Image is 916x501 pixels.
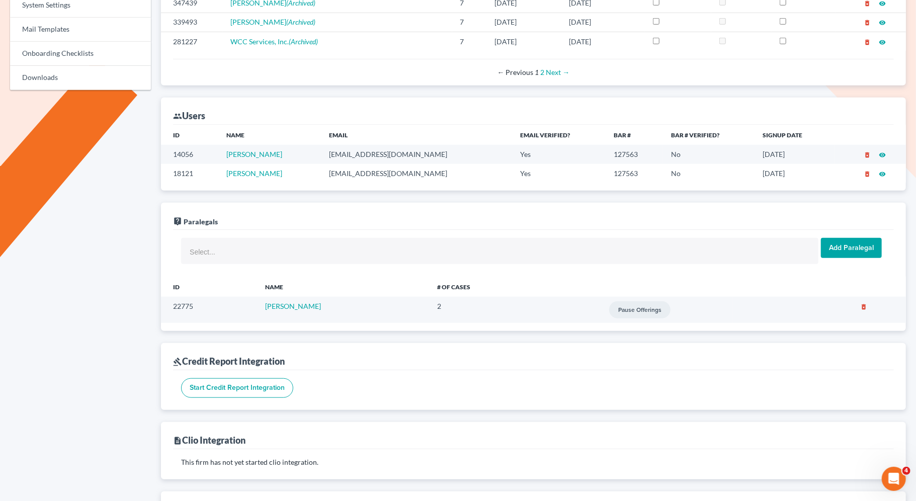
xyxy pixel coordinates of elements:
td: 2 [430,297,547,322]
div: Credit Report Integration [173,355,285,367]
td: No [663,164,755,183]
i: visibility [879,19,886,26]
i: description [173,436,182,445]
a: [PERSON_NAME](Archived) [231,18,316,26]
em: Page 1 [535,68,539,76]
a: Mail Templates [10,18,151,42]
td: [DATE] [755,164,835,183]
i: delete_forever [864,151,871,158]
td: 7 [452,32,486,51]
th: # of Cases [430,277,547,297]
a: delete_forever [864,150,871,158]
th: Name [218,125,321,145]
th: Signup Date [755,125,835,145]
td: Yes [512,164,606,183]
td: 14056 [161,145,218,163]
iframe: Intercom live chat [882,467,906,491]
td: [DATE] [486,13,561,32]
em: (Archived) [287,18,316,26]
a: [PERSON_NAME] [266,302,321,310]
td: [DATE] [486,32,561,51]
td: 339493 [161,13,222,32]
i: delete_forever [864,39,871,46]
th: Email [321,125,512,145]
td: 22775 [161,297,257,322]
span: WCC Services, Inc. [231,37,289,46]
td: [EMAIL_ADDRESS][DOMAIN_NAME] [321,145,512,163]
i: visibility [879,151,886,158]
td: [EMAIL_ADDRESS][DOMAIN_NAME] [321,164,512,183]
td: 7 [452,13,486,32]
th: ID [161,125,218,145]
th: ID [161,277,257,297]
i: group [173,112,182,121]
em: (Archived) [289,37,318,46]
td: Yes [512,145,606,163]
i: delete_forever [864,19,871,26]
td: 18121 [161,164,218,183]
input: Pause offerings [609,301,671,318]
th: Bar # Verified? [663,125,755,145]
span: Previous page [497,68,534,76]
a: delete_forever [864,169,871,178]
i: gavel [173,357,182,366]
input: Add Paralegal [821,238,882,258]
input: Start Credit Report Integration [181,378,293,398]
i: live_help [173,217,182,226]
a: visibility [879,18,886,26]
td: [DATE] [755,145,835,163]
th: Bar # [606,125,663,145]
span: [PERSON_NAME] [231,18,287,26]
a: WCC Services, Inc.(Archived) [231,37,318,46]
td: [DATE] [561,13,645,32]
td: 281227 [161,32,222,51]
a: visibility [879,37,886,46]
div: Users [173,110,205,122]
td: 127563 [606,145,663,163]
th: Email Verified? [512,125,606,145]
a: [PERSON_NAME] [226,169,282,178]
td: 127563 [606,164,663,183]
a: delete_forever [864,18,871,26]
td: No [663,145,755,163]
div: Clio Integration [173,434,245,446]
p: This firm has not yet started clio integration. [181,457,886,467]
a: delete_forever [864,37,871,46]
button: delete_forever [842,303,886,310]
td: [DATE] [561,32,645,51]
a: visibility [879,169,886,178]
span: Paralegals [184,217,218,226]
span: 4 [902,467,910,475]
i: visibility [879,171,886,178]
a: Next page [546,68,570,76]
i: delete_forever [864,171,871,178]
div: Pagination [181,67,886,77]
i: delete_forever [860,303,867,310]
i: visibility [879,39,886,46]
a: visibility [879,150,886,158]
a: [PERSON_NAME] [226,150,282,158]
a: Onboarding Checklists [10,42,151,66]
a: Page 2 [541,68,545,76]
th: NAME [258,277,430,297]
a: Downloads [10,66,151,90]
